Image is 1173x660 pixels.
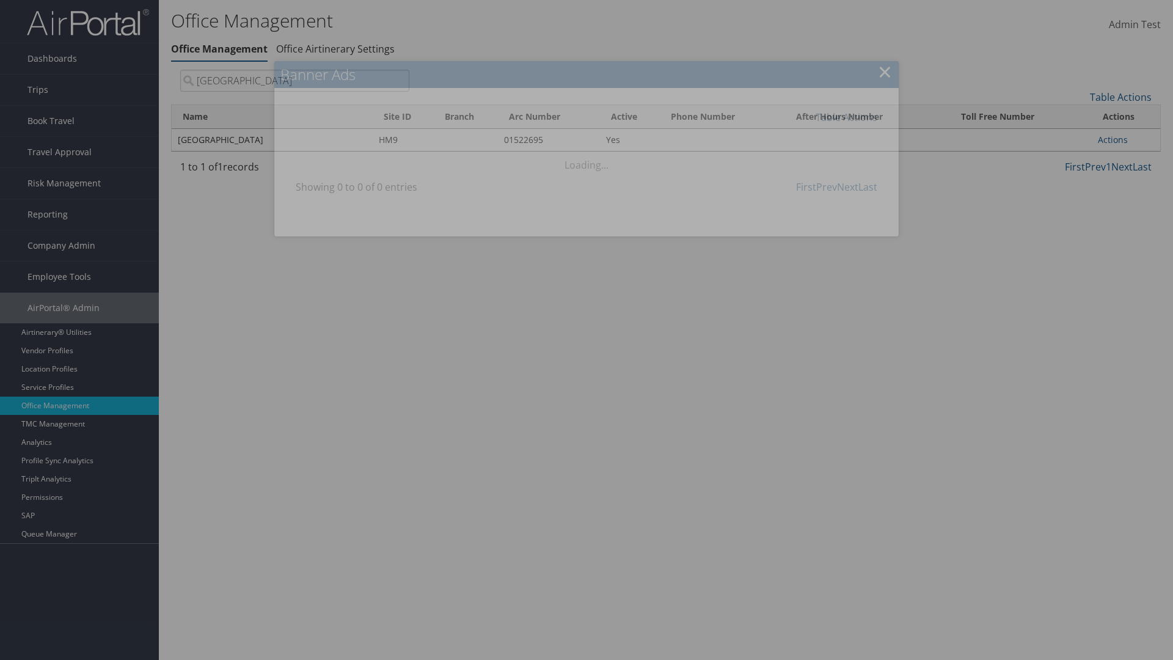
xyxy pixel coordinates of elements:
a: Last [858,180,877,194]
a: First [796,180,816,194]
div: Showing 0 to 0 of 0 entries [296,180,428,200]
div: Loading... [287,143,886,172]
a: × [878,59,892,84]
a: Prev [816,180,837,194]
a: Next [837,180,858,194]
a: Table Actions [816,111,877,124]
h2: Banner Ads [274,61,899,88]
